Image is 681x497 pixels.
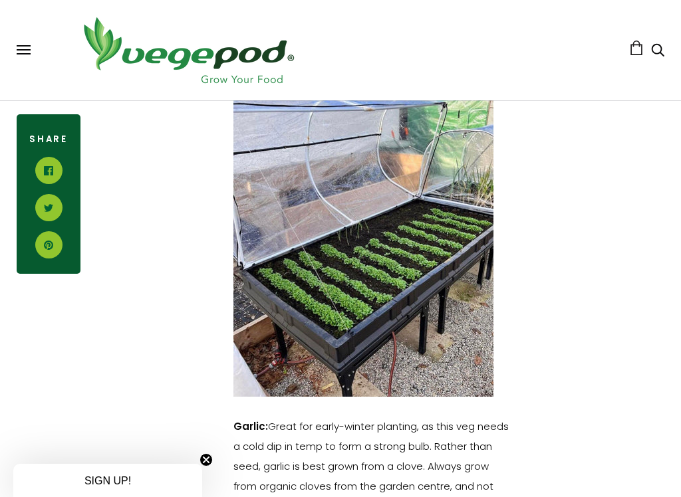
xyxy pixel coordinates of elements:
span: SIGN UP! [84,475,131,486]
img: Vegepod [72,13,305,87]
strong: Garlic: [233,419,268,433]
button: Close teaser [200,453,213,466]
a: Search [651,45,664,58]
span: Share [29,133,68,146]
div: SIGN UP!Close teaser [13,464,202,497]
